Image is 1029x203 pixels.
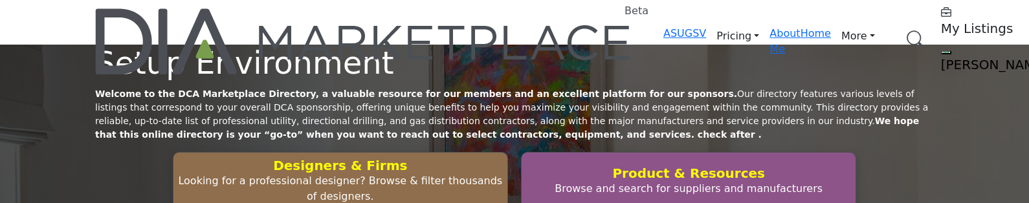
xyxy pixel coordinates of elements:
[95,116,919,140] strong: We hope that this online directory is your “go-to” when you want to reach out to select contracto...
[625,5,648,17] h6: Beta
[706,26,769,47] a: Pricing
[95,8,632,74] img: Site Logo
[177,158,503,173] h2: Designers & Firms
[526,181,852,197] p: Browse and search for suppliers and manufacturers
[893,23,933,57] a: Search
[941,50,951,54] button: Show hide supplier dropdown
[95,8,632,74] a: Beta
[663,27,706,39] a: ASUGSV
[95,87,934,142] p: Our directory features various levels of listings that correspond to your overall DCA sponsorship...
[769,27,800,55] a: About Me
[801,27,831,39] a: Home
[95,89,737,99] strong: Welcome to the DCA Marketplace Directory, a valuable resource for our members and an excellent pl...
[526,166,852,181] h2: Product & Resources
[831,26,885,47] a: More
